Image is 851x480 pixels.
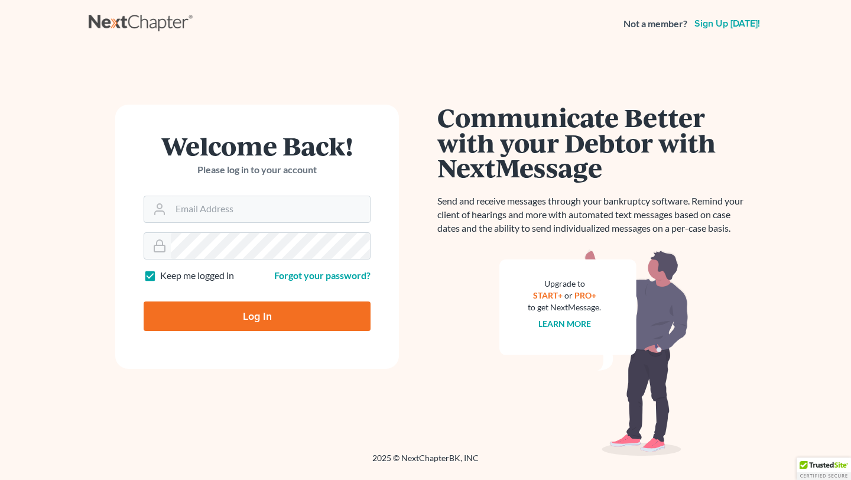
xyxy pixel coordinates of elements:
[623,17,687,31] strong: Not a member?
[274,270,371,281] a: Forgot your password?
[692,19,762,28] a: Sign up [DATE]!
[437,194,751,235] p: Send and receive messages through your bankruptcy software. Remind your client of hearings and mo...
[144,133,371,158] h1: Welcome Back!
[437,105,751,180] h1: Communicate Better with your Debtor with NextMessage
[171,196,370,222] input: Email Address
[528,278,601,290] div: Upgrade to
[499,249,688,456] img: nextmessage_bg-59042aed3d76b12b5cd301f8e5b87938c9018125f34e5fa2b7a6b67550977c72.svg
[144,163,371,177] p: Please log in to your account
[797,458,851,480] div: TrustedSite Certified
[533,290,563,300] a: START+
[538,319,591,329] a: Learn more
[144,301,371,331] input: Log In
[574,290,596,300] a: PRO+
[564,290,573,300] span: or
[89,452,762,473] div: 2025 © NextChapterBK, INC
[160,269,234,283] label: Keep me logged in
[528,301,601,313] div: to get NextMessage.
